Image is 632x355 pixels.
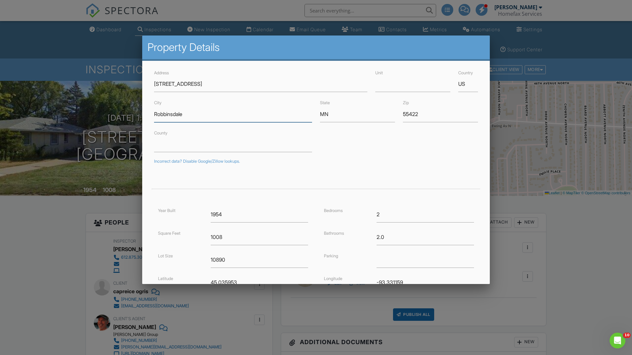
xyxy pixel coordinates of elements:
h2: Property Details [147,41,485,54]
label: Square Feet [158,231,180,236]
span: 10 [623,333,631,338]
label: Lot Size [158,253,173,258]
label: Zip [403,100,409,105]
label: Year Built [158,208,175,213]
label: Longitude [324,276,342,281]
label: City [154,100,162,105]
label: Parking [324,253,338,258]
div: Incorrect data? Disable Google/Zillow lookups. [154,159,478,164]
label: Address [154,70,169,75]
label: Unit [375,70,383,75]
label: Bedrooms [324,208,343,213]
label: County [154,130,168,135]
iframe: Intercom live chat [610,333,625,348]
label: Country [458,70,473,75]
label: State [320,100,330,105]
label: Latitude [158,276,173,281]
label: Bathrooms [324,231,344,236]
